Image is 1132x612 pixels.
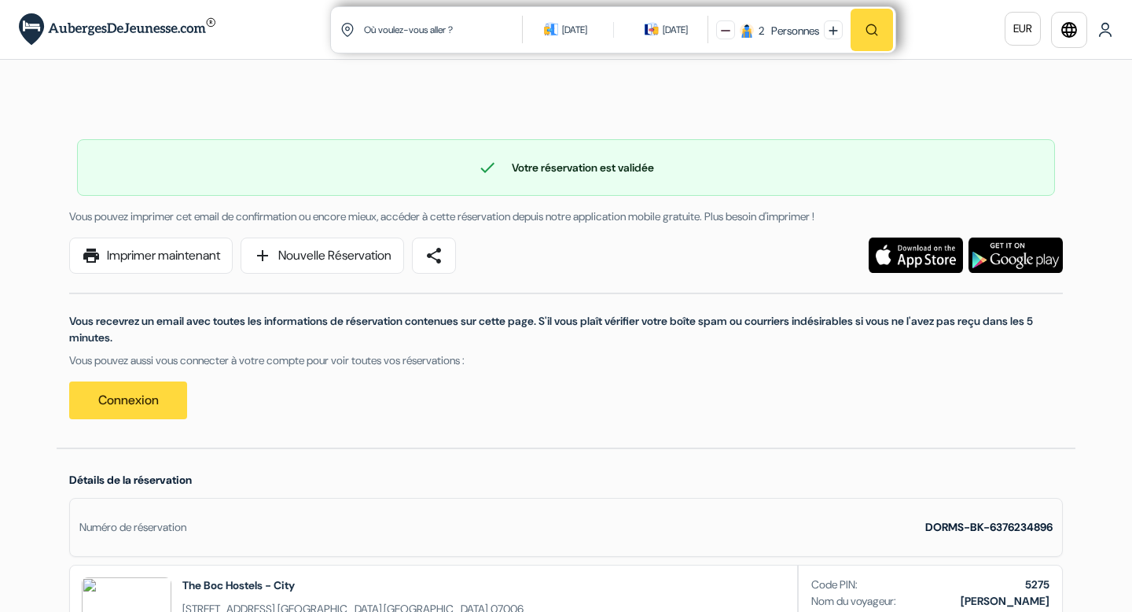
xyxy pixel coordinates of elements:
[1005,12,1041,46] a: EUR
[362,10,525,49] input: Ville, université ou logement
[829,26,838,35] img: plus
[82,246,101,265] span: print
[424,246,443,265] span: share
[78,158,1054,177] div: Votre réservation est validée
[645,22,659,36] img: calendarIcon icon
[961,594,1049,608] b: [PERSON_NAME]
[182,577,524,593] h2: The Boc Hostels - City
[562,22,587,38] div: [DATE]
[740,24,754,38] img: guest icon
[79,519,186,536] div: Numéro de réservation
[478,158,497,177] span: check
[69,313,1063,346] p: Vous recevrez un email avec toutes les informations de réservation contenues sur cette page. S'il...
[69,473,192,487] span: Détails de la réservation
[925,520,1053,534] strong: DORMS-BK-6376234896
[811,593,896,610] span: Nom du voyageur:
[721,26,730,35] img: minus
[241,238,404,274] a: addNouvelle Réservation
[1051,12,1087,48] a: language
[968,238,1063,273] img: Téléchargez l'application gratuite
[340,23,355,37] img: location icon
[759,23,764,39] div: 2
[811,577,858,593] span: Code PIN:
[69,209,814,223] span: Vous pouvez imprimer cet email de confirmation ou encore mieux, accéder à cette réservation depui...
[1060,20,1079,39] i: language
[1025,577,1049,592] b: 5275
[69,382,187,419] a: Connexion
[544,22,558,36] img: calendarIcon icon
[69,238,233,274] a: printImprimer maintenant
[253,246,272,265] span: add
[663,22,688,38] div: [DATE]
[69,352,1063,369] p: Vous pouvez aussi vous connecter à votre compte pour voir toutes vos réservations :
[766,23,819,39] div: Personnes
[19,13,215,46] img: AubergesDeJeunesse.com
[1097,22,1113,38] img: User Icon
[412,238,456,274] a: share
[869,238,963,273] img: Téléchargez l'application gratuite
